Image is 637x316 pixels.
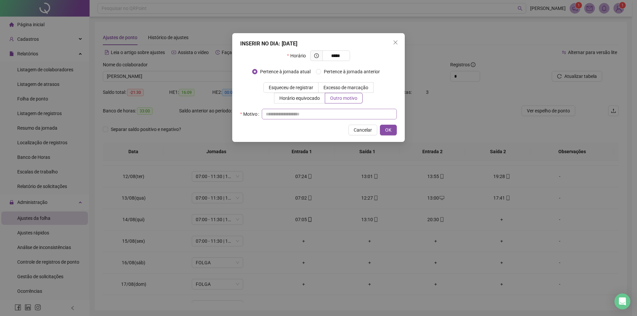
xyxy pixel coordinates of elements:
[354,126,372,134] span: Cancelar
[279,95,320,101] span: Horário equivocado
[321,68,383,75] span: Pertence à jornada anterior
[240,40,397,48] div: INSERIR NO DIA : [DATE]
[323,85,368,90] span: Excesso de marcação
[393,40,398,45] span: close
[269,85,313,90] span: Esqueceu de registrar
[287,50,310,61] label: Horário
[257,68,313,75] span: Pertence à jornada atual
[314,53,319,58] span: clock-circle
[614,293,630,309] div: Open Intercom Messenger
[390,37,401,48] button: Close
[380,125,397,135] button: OK
[330,95,357,101] span: Outro motivo
[385,126,391,134] span: OK
[348,125,377,135] button: Cancelar
[240,109,262,119] label: Motivo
